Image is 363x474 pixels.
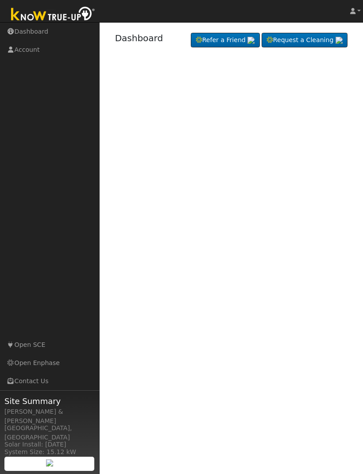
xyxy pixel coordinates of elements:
div: [PERSON_NAME] & [PERSON_NAME] [4,407,95,426]
a: Dashboard [115,33,163,43]
img: retrieve [336,37,343,44]
a: Request a Cleaning [262,33,348,48]
div: System Size: 15.12 kW [4,447,95,457]
img: retrieve [46,459,53,466]
a: Refer a Friend [191,33,260,48]
img: Know True-Up [7,5,100,25]
span: Site Summary [4,395,95,407]
div: [GEOGRAPHIC_DATA], [GEOGRAPHIC_DATA] [4,423,95,442]
div: Solar Install: [DATE] [4,440,95,449]
img: retrieve [247,37,255,44]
